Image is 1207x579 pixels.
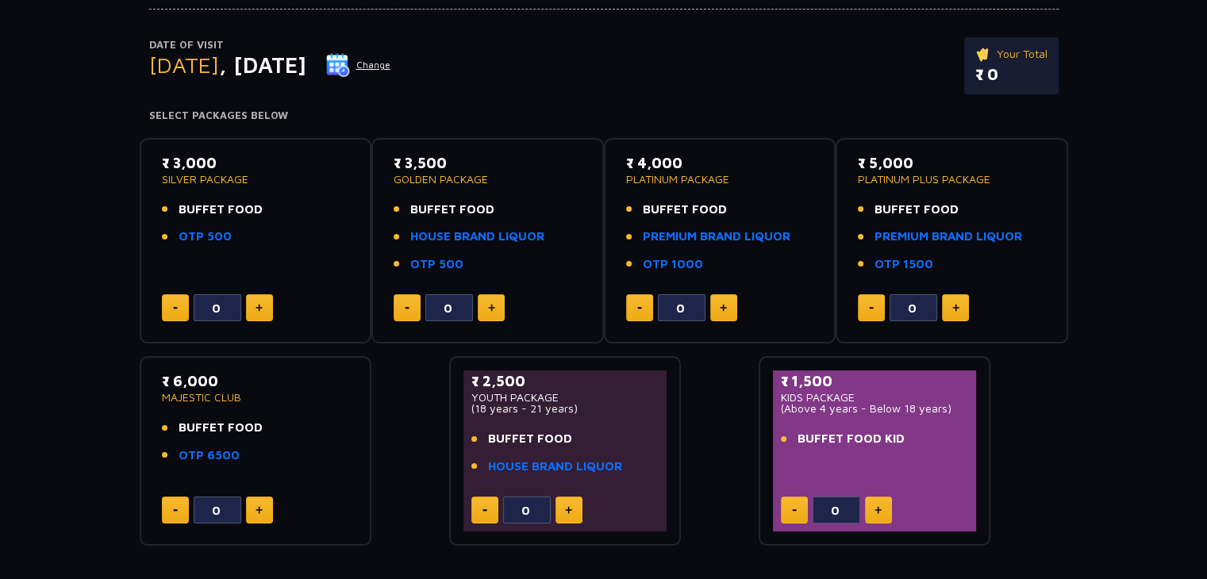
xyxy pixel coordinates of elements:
[637,307,642,309] img: minus
[256,304,263,312] img: plus
[781,392,969,403] p: KIDS PACKAGE
[394,174,582,185] p: GOLDEN PACKAGE
[858,174,1046,185] p: PLATINUM PLUS PACKAGE
[720,304,727,312] img: plus
[173,307,178,309] img: minus
[410,255,463,274] a: OTP 500
[975,63,1047,86] p: ₹ 0
[869,307,874,309] img: minus
[874,201,959,219] span: BUFFET FOOD
[410,201,494,219] span: BUFFET FOOD
[643,228,790,246] a: PREMIUM BRAND LIQUOR
[488,304,495,312] img: plus
[798,430,905,448] span: BUFFET FOOD KID
[219,52,306,78] span: , [DATE]
[162,370,350,392] p: ₹ 6,000
[626,152,814,174] p: ₹ 4,000
[325,52,391,78] button: Change
[874,228,1022,246] a: PREMIUM BRAND LIQUOR
[179,447,240,465] a: OTP 6500
[471,370,659,392] p: ₹ 2,500
[952,304,959,312] img: plus
[482,509,487,512] img: minus
[149,109,1059,122] h4: Select Packages Below
[792,509,797,512] img: minus
[410,228,544,246] a: HOUSE BRAND LIQUOR
[975,45,992,63] img: ticket
[781,370,969,392] p: ₹ 1,500
[781,403,969,414] p: (Above 4 years - Below 18 years)
[874,255,933,274] a: OTP 1500
[488,458,622,476] a: HOUSE BRAND LIQUOR
[162,152,350,174] p: ₹ 3,000
[394,152,582,174] p: ₹ 3,500
[643,201,727,219] span: BUFFET FOOD
[643,255,703,274] a: OTP 1000
[179,228,232,246] a: OTP 500
[179,419,263,437] span: BUFFET FOOD
[471,392,659,403] p: YOUTH PACKAGE
[149,52,219,78] span: [DATE]
[626,174,814,185] p: PLATINUM PACKAGE
[471,403,659,414] p: (18 years - 21 years)
[162,392,350,403] p: MAJESTIC CLUB
[173,509,178,512] img: minus
[162,174,350,185] p: SILVER PACKAGE
[488,430,572,448] span: BUFFET FOOD
[858,152,1046,174] p: ₹ 5,000
[256,506,263,514] img: plus
[405,307,409,309] img: minus
[149,37,391,53] p: Date of Visit
[874,506,882,514] img: plus
[565,506,572,514] img: plus
[975,45,1047,63] p: Your Total
[179,201,263,219] span: BUFFET FOOD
